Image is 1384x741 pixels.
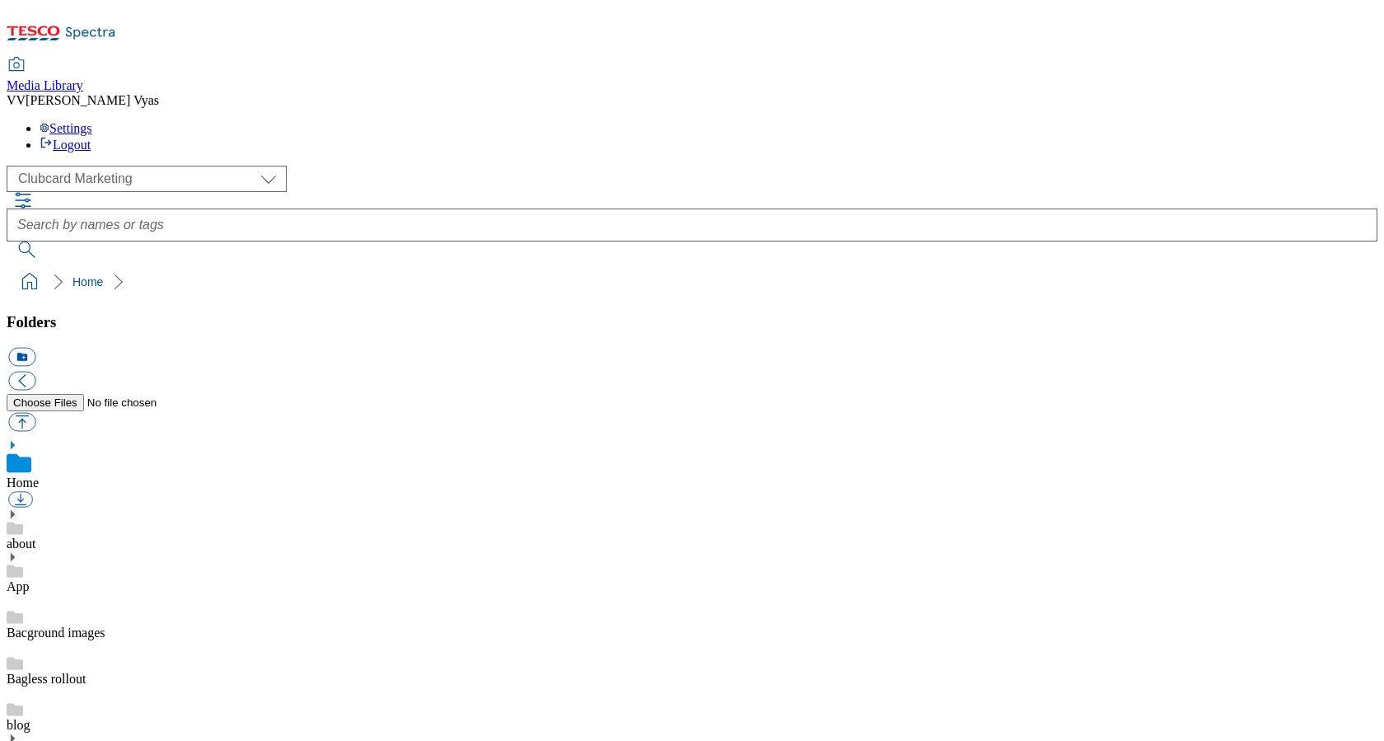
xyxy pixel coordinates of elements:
a: Settings [40,121,92,135]
a: App [7,579,30,593]
a: Home [72,275,103,288]
a: blog [7,718,30,732]
a: Bacground images [7,626,105,640]
h3: Folders [7,313,1377,331]
a: Home [7,476,39,490]
span: Media Library [7,78,83,92]
input: Search by names or tags [7,209,1377,242]
span: VV [7,93,26,107]
a: home [16,269,43,295]
span: [PERSON_NAME] Vyas [26,93,159,107]
a: Logout [40,138,91,152]
a: Bagless rollout [7,672,86,686]
nav: breadcrumb [7,266,1377,298]
a: about [7,537,36,551]
a: Media Library [7,59,83,93]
